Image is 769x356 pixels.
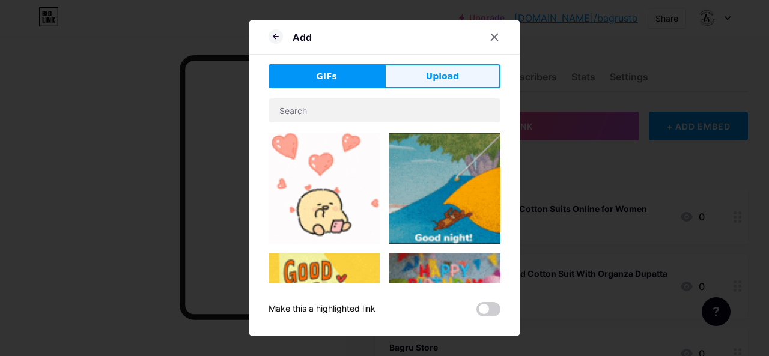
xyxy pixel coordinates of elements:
[269,98,500,122] input: Search
[389,133,500,244] img: Gihpy
[269,302,375,316] div: Make this a highlighted link
[269,64,384,88] button: GIFs
[426,70,459,83] span: Upload
[384,64,500,88] button: Upload
[269,133,380,244] img: Gihpy
[316,70,337,83] span: GIFs
[293,30,312,44] div: Add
